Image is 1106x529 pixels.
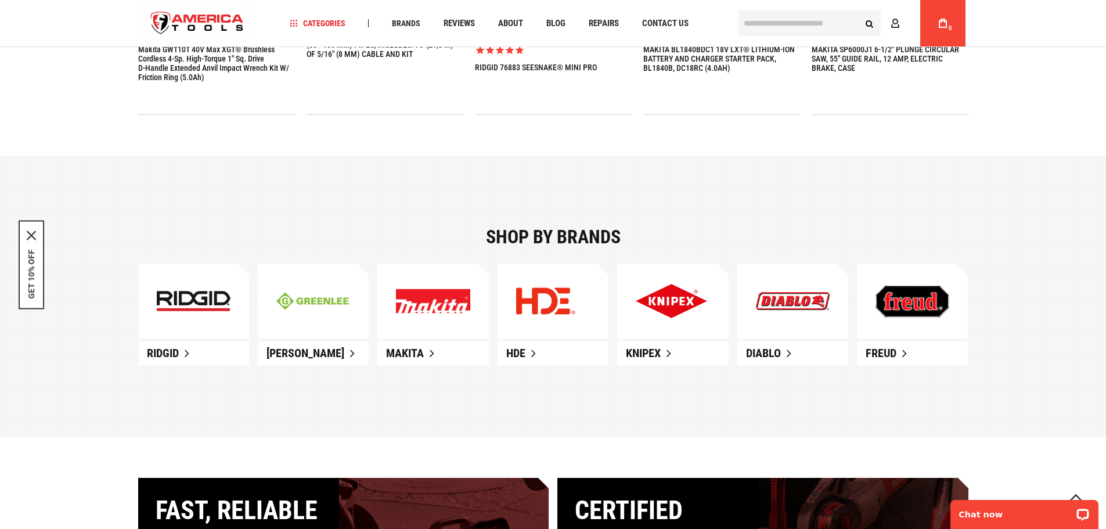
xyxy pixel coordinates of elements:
[541,16,571,31] a: Blog
[737,264,848,339] a: Explore Our New Products
[157,291,230,312] img: ridgid-mobile.jpg
[147,346,179,360] span: Ridgid
[516,287,575,315] img: Explore Our New Products
[498,264,608,339] a: Explore Our New Products
[812,45,968,73] a: MAKITA SP6000J1 6-1/2" PLUNGE CIRCULAR SAW, 55" GUIDE RAIL, 12 AMP, ELECTRIC BRAKE, CASE
[444,19,475,28] span: Reviews
[876,285,949,318] img: Explore Our New Products
[290,19,345,27] span: Categories
[138,341,249,365] a: Ridgid
[377,264,488,339] a: Explore Our New Products
[617,341,728,365] a: Knipex
[498,19,523,28] span: About
[27,231,36,240] svg: close icon
[493,16,528,31] a: About
[387,16,426,31] a: Brands
[475,45,632,56] span: Rated 5.0 out of 5 stars 1 reviews
[141,2,254,45] img: America Tools
[438,16,480,31] a: Reviews
[746,346,781,360] span: Diablo
[266,346,344,360] span: [PERSON_NAME]
[138,45,295,82] a: Makita GWT10T 40V max XGT® Brushless Cordless 4‑Sp. High‑Torque 1" Sq. Drive D‑Handle Extended An...
[284,16,351,31] a: Categories
[258,341,369,365] a: [PERSON_NAME]
[138,228,968,246] div: Shop by brands
[859,12,881,34] button: Search
[276,292,350,310] img: greenline-mobile.jpg
[506,346,525,360] span: HDE
[943,492,1106,529] iframe: LiveChat chat widget
[617,264,728,339] a: Explore Our New Products
[589,19,619,28] span: Repairs
[756,292,830,310] img: Explore Our New Products
[377,341,488,365] a: Makita
[392,19,420,27] span: Brands
[949,25,952,31] span: 0
[141,2,254,45] a: store logo
[643,45,800,73] a: MAKITA BL1840BDC1 18V LXT® LITHIUM-ION BATTERY AND CHARGER STARTER PACK, BL1840B, DC18RC (4.0AH)
[27,249,36,298] button: GET 10% OFF
[396,289,470,313] img: Explore Our New Products
[857,264,968,339] a: Explore Our New Products
[866,346,896,360] span: Freud
[642,19,689,28] span: Contact Us
[626,346,661,360] span: Knipex
[27,231,36,240] button: Close
[583,16,624,31] a: Repairs
[475,63,597,72] a: RIDGID 76883 SEESNAKE® MINI PRO
[857,341,968,365] a: Freud
[546,19,565,28] span: Blog
[737,341,848,365] a: Diablo
[386,346,424,360] span: Makita
[636,284,707,318] img: Explore Our New Products
[637,16,694,31] a: Contact Us
[498,341,608,365] a: HDE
